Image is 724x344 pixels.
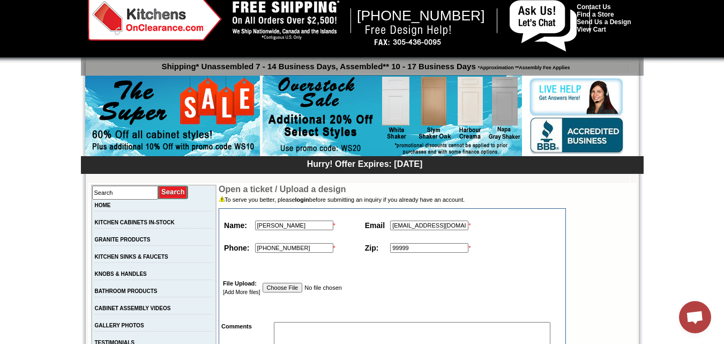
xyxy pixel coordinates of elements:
[95,202,111,208] a: HOME
[224,244,249,252] strong: Phone:
[255,243,333,253] input: +1(XXX)-XXX-XXXX
[295,196,309,203] a: login
[365,244,379,252] strong: Zip:
[95,271,147,277] a: KNOBS & HANDLES
[365,221,385,230] strong: Email
[577,26,606,33] a: View Cart
[577,11,614,18] a: Find a Store
[357,8,485,24] span: [PHONE_NUMBER]
[221,323,252,330] strong: Comments
[86,57,644,71] p: Shipping* Unassembled 7 - 14 Business Days, Assembled** 10 - 17 Business Days
[577,3,610,11] a: Contact Us
[95,323,144,328] a: GALLERY PHOTOS
[95,237,151,243] a: GRANITE PRODUCTS
[95,288,158,294] a: BATHROOM PRODUCTS
[95,254,168,260] a: KITCHEN SINKS & FAUCETS
[95,305,171,311] a: CABINET ASSEMBLY VIDEOS
[679,301,711,333] div: Open chat
[577,18,631,26] a: Send Us a Design
[158,185,189,200] input: Submit
[223,289,260,295] a: [Add More files]
[224,221,247,230] strong: Name:
[219,185,565,194] td: Open a ticket / Upload a design
[219,195,565,205] td: To serve you better, please before submitting an inquiry if you already have an account.
[95,219,175,225] a: KITCHEN CABINETS IN-STOCK
[86,158,644,169] div: Hurry! Offer Expires: [DATE]
[223,280,257,287] strong: File Upload:
[476,62,570,70] span: *Approximation **Assembly Fee Applies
